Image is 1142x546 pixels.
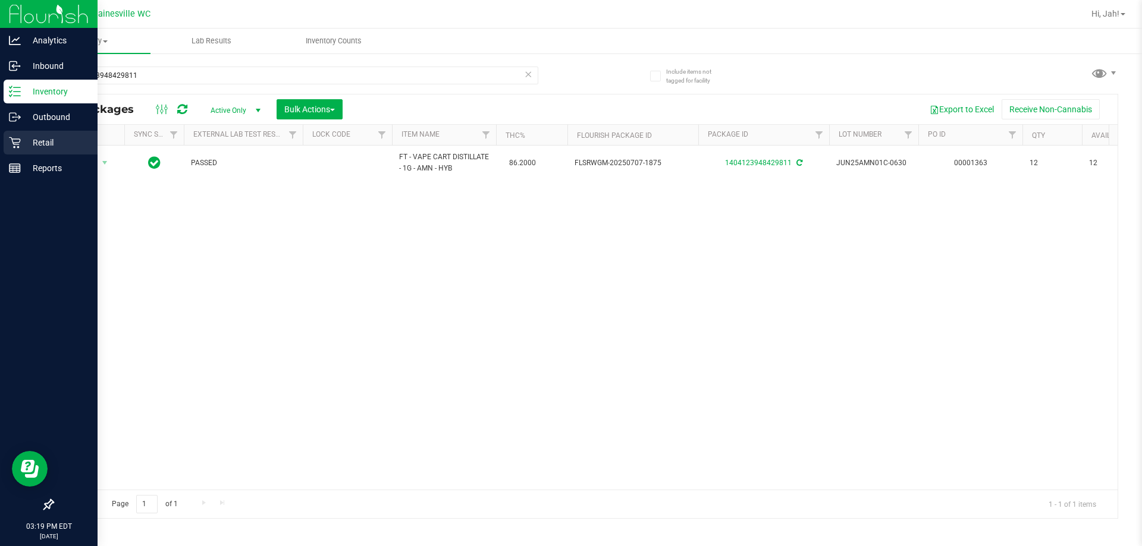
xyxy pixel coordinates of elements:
a: Inventory Counts [272,29,394,53]
span: Page of 1 [102,495,187,513]
p: Analytics [21,33,92,48]
a: Filter [372,125,392,145]
p: Reports [21,161,92,175]
a: Filter [283,125,303,145]
input: Search Package ID, Item Name, SKU, Lot or Part Number... [52,67,538,84]
a: Filter [476,125,496,145]
p: Outbound [21,110,92,124]
a: Sync Status [134,130,180,138]
span: In Sync [148,154,161,171]
span: JUN25AMN01C-0630 [836,157,911,169]
p: [DATE] [5,532,92,541]
span: FT - VAPE CART DISTILLATE - 1G - AMN - HYB [399,152,489,174]
span: Clear [524,67,532,82]
span: 12 [1030,157,1075,169]
a: Lab Results [150,29,272,53]
a: PO ID [928,130,946,138]
span: PASSED [191,157,296,169]
button: Bulk Actions [277,99,343,119]
span: 12 [1089,157,1134,169]
a: Lot Number [839,130,881,138]
span: Gainesville WC [92,9,150,19]
button: Export to Excel [922,99,1002,119]
a: THC% [506,131,525,140]
a: Package ID [708,130,748,138]
inline-svg: Outbound [9,111,21,123]
p: Inbound [21,59,92,73]
p: Inventory [21,84,92,99]
a: Filter [810,125,829,145]
a: Qty [1032,131,1045,140]
inline-svg: Analytics [9,34,21,46]
span: Inventory Counts [290,36,378,46]
input: 1 [136,495,158,513]
a: Filter [164,125,184,145]
span: Hi, Jah! [1091,9,1119,18]
a: Filter [899,125,918,145]
iframe: Resource center [12,451,48,487]
inline-svg: Inventory [9,86,21,97]
a: 1404123948429811 [725,159,792,167]
a: Available [1091,131,1127,140]
a: External Lab Test Result [193,130,287,138]
span: Lab Results [175,36,247,46]
span: Bulk Actions [284,105,335,114]
a: Item Name [401,130,440,138]
a: Filter [1003,125,1022,145]
span: FLSRWGM-20250707-1875 [575,157,691,169]
span: select [98,154,112,171]
inline-svg: Retail [9,137,21,149]
inline-svg: Inbound [9,60,21,72]
p: 03:19 PM EDT [5,521,92,532]
inline-svg: Reports [9,162,21,174]
p: Retail [21,135,92,150]
span: Include items not tagged for facility [666,67,726,85]
a: Lock Code [312,130,350,138]
span: All Packages [62,103,146,116]
button: Receive Non-Cannabis [1002,99,1100,119]
span: 1 - 1 of 1 items [1039,495,1106,513]
span: Sync from Compliance System [795,159,802,167]
a: 00001363 [954,159,987,167]
span: 86.2000 [503,154,542,172]
a: Flourish Package ID [577,131,652,140]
